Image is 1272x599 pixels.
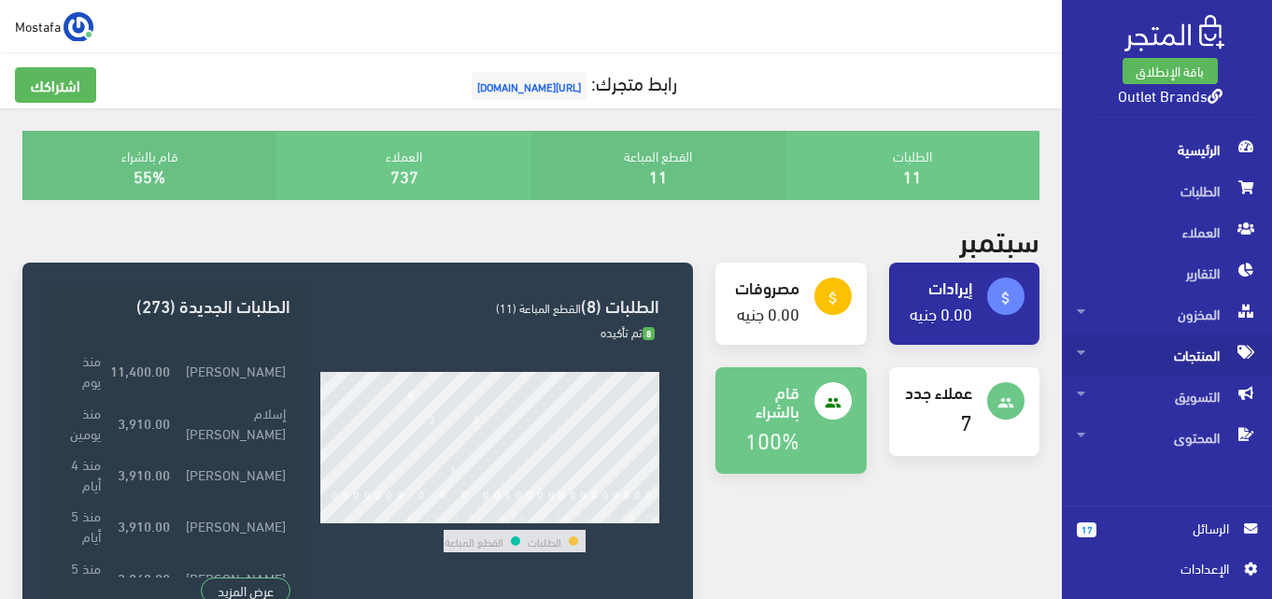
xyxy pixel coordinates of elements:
[903,160,922,191] a: 11
[175,345,290,396] td: [PERSON_NAME]
[1077,129,1257,170] span: الرئيسية
[825,290,841,307] i: attach_money
[175,396,290,448] td: إسلام [PERSON_NAME]
[390,160,418,191] a: 737
[513,510,526,523] div: 18
[56,396,106,448] td: منذ يومين
[643,327,655,341] span: 8
[1077,293,1257,335] span: المخزون
[959,222,1039,255] h2: سبتمبر
[785,131,1039,200] div: الطلبات
[276,131,530,200] div: العملاء
[447,510,460,523] div: 12
[1124,15,1224,51] img: .
[118,567,170,588] strong: 3,860.00
[621,510,634,523] div: 28
[1062,170,1272,211] a: الطلبات
[730,382,799,420] h4: قام بالشراء
[56,296,290,314] h3: الطلبات الجديدة (273)
[1077,211,1257,252] span: العملاء
[22,131,276,200] div: قام بالشراء
[110,360,170,380] strong: 11,400.00
[1111,518,1229,538] span: الرسائل
[601,321,655,343] span: تم تأكيده
[1118,81,1223,108] a: Outlet Brands
[64,12,93,42] img: ...
[118,412,170,433] strong: 3,910.00
[444,530,504,552] td: القطع المباعة
[343,510,349,523] div: 2
[531,131,785,200] div: القطع المباعة
[491,510,504,523] div: 16
[467,64,677,99] a: رابط متجرك:[URL][DOMAIN_NAME]
[1077,417,1257,458] span: المحتوى
[1123,58,1218,84] a: باقة الإنطلاق
[1062,252,1272,293] a: التقارير
[825,394,841,411] i: people
[1077,518,1257,558] a: 17 الرسائل
[960,400,972,440] a: 7
[56,448,106,499] td: منذ 4 أيام
[1077,335,1257,376] span: المنتجات
[556,510,569,523] div: 22
[904,278,972,296] h4: إيرادات
[134,160,165,191] a: 55%
[472,72,587,100] span: [URL][DOMAIN_NAME]
[1077,170,1257,211] span: الطلبات
[1062,335,1272,376] a: المنتجات
[1062,129,1272,170] a: الرئيسية
[470,510,483,523] div: 14
[534,510,547,523] div: 20
[1077,558,1257,588] a: اﻹعدادات
[1062,417,1272,458] a: المحتوى
[997,290,1014,307] i: attach_money
[577,510,590,523] div: 24
[175,500,290,551] td: [PERSON_NAME]
[600,510,613,523] div: 26
[386,510,392,523] div: 6
[15,67,96,103] a: اشتراكك
[175,448,290,499] td: [PERSON_NAME]
[649,160,668,191] a: 11
[1077,376,1257,417] span: التسويق
[364,510,371,523] div: 4
[56,345,106,396] td: منذ يوم
[496,296,581,319] span: القطع المباعة (11)
[745,419,799,459] a: 100%
[426,510,439,523] div: 10
[997,394,1014,411] i: people
[1077,522,1096,537] span: 17
[15,11,93,41] a: ... Mostafa
[1077,252,1257,293] span: التقارير
[730,278,799,296] h4: مصروفات
[737,297,799,328] a: 0.00 جنيه
[407,510,414,523] div: 8
[1062,293,1272,335] a: المخزون
[56,500,106,551] td: منذ 5 أيام
[1092,558,1228,578] span: اﻹعدادات
[118,464,170,484] strong: 3,910.00
[910,297,972,328] a: 0.00 جنيه
[118,515,170,535] strong: 3,910.00
[527,530,562,552] td: الطلبات
[320,296,659,314] h3: الطلبات (8)
[643,510,656,523] div: 30
[15,14,61,37] span: Mostafa
[904,382,972,401] h4: عملاء جدد
[1062,211,1272,252] a: العملاء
